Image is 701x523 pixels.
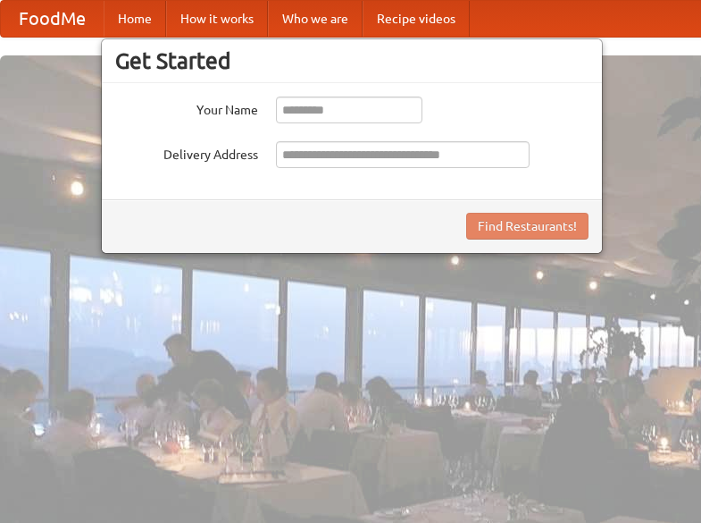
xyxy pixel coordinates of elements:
[115,47,588,74] h3: Get Started
[268,1,363,37] a: Who we are
[1,1,104,37] a: FoodMe
[363,1,470,37] a: Recipe videos
[115,141,258,164] label: Delivery Address
[166,1,268,37] a: How it works
[466,213,588,240] button: Find Restaurants!
[115,97,258,119] label: Your Name
[104,1,166,37] a: Home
